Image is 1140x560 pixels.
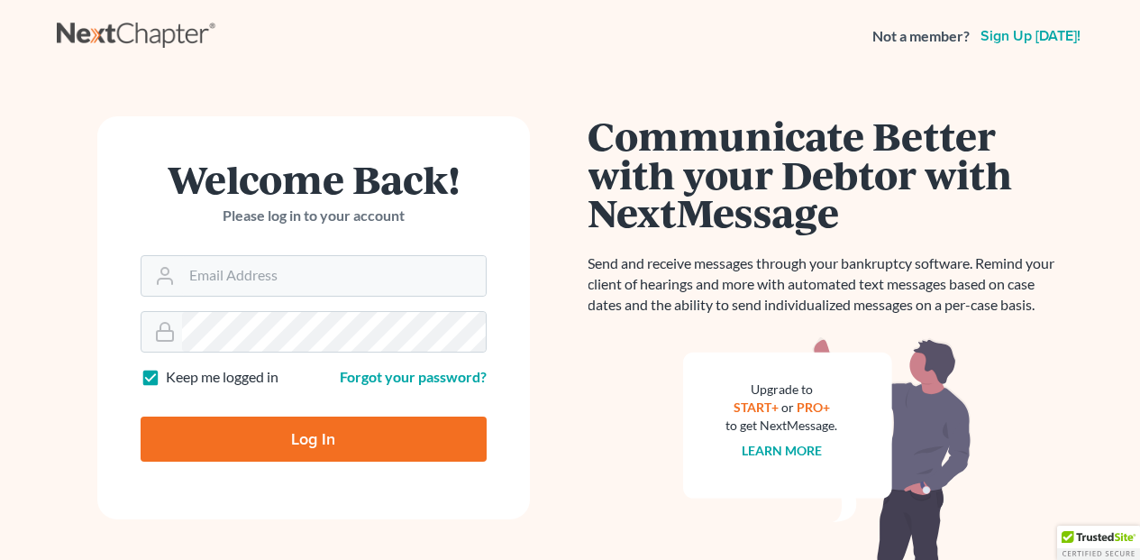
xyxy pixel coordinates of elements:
h1: Communicate Better with your Debtor with NextMessage [588,116,1066,232]
a: Forgot your password? [340,368,487,385]
p: Please log in to your account [141,206,487,226]
label: Keep me logged in [166,367,278,388]
input: Log In [141,417,487,462]
div: TrustedSite Certified [1057,526,1140,560]
input: Email Address [182,256,486,296]
p: Send and receive messages through your bankruptcy software. Remind your client of hearings and mo... [588,253,1066,316]
div: Upgrade to [726,381,838,399]
div: to get NextMessage. [726,417,838,435]
a: Learn more [742,443,822,458]
span: or [781,399,794,415]
a: START+ [734,399,779,415]
strong: Not a member? [872,26,970,47]
h1: Welcome Back! [141,160,487,198]
a: Sign up [DATE]! [977,29,1084,43]
a: PRO+ [797,399,830,415]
